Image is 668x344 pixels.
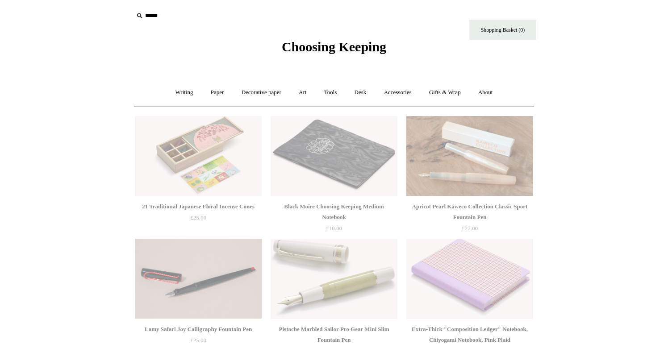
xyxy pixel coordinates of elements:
[135,201,262,238] a: 21 Traditional Japanese Floral Incense Cones £25.00
[271,239,397,319] a: Pistache Marbled Sailor Pro Gear Mini Slim Fountain Pen Pistache Marbled Sailor Pro Gear Mini Sli...
[137,324,259,335] div: Lamy Safari Joy Calligraphy Fountain Pen
[406,116,533,196] a: Apricot Pearl Kaweco Collection Classic Sport Fountain Pen Apricot Pearl Kaweco Collection Classi...
[470,81,501,104] a: About
[203,81,232,104] a: Paper
[135,239,262,319] a: Lamy Safari Joy Calligraphy Fountain Pen Lamy Safari Joy Calligraphy Fountain Pen
[271,116,397,196] a: Black Moire Choosing Keeping Medium Notebook Black Moire Choosing Keeping Medium Notebook
[271,201,397,238] a: Black Moire Choosing Keeping Medium Notebook £10.00
[234,81,289,104] a: Decorative paper
[167,81,201,104] a: Writing
[316,81,345,104] a: Tools
[273,201,395,223] div: Black Moire Choosing Keeping Medium Notebook
[462,225,478,232] span: £27.00
[291,81,314,104] a: Art
[282,46,386,53] a: Choosing Keeping
[421,81,469,104] a: Gifts & Wrap
[347,81,375,104] a: Desk
[406,239,533,319] a: Extra-Thick "Composition Ledger" Notebook, Chiyogami Notebook, Pink Plaid Extra-Thick "Compositio...
[271,116,397,196] img: Black Moire Choosing Keeping Medium Notebook
[190,337,206,344] span: £25.00
[282,39,386,54] span: Choosing Keeping
[406,201,533,238] a: Apricot Pearl Kaweco Collection Classic Sport Fountain Pen £27.00
[135,116,262,196] img: 21 Traditional Japanese Floral Incense Cones
[376,81,420,104] a: Accessories
[135,239,262,319] img: Lamy Safari Joy Calligraphy Fountain Pen
[137,201,259,212] div: 21 Traditional Japanese Floral Incense Cones
[271,239,397,319] img: Pistache Marbled Sailor Pro Gear Mini Slim Fountain Pen
[326,225,342,232] span: £10.00
[190,214,206,221] span: £25.00
[406,116,533,196] img: Apricot Pearl Kaweco Collection Classic Sport Fountain Pen
[409,201,531,223] div: Apricot Pearl Kaweco Collection Classic Sport Fountain Pen
[469,20,536,40] a: Shopping Basket (0)
[406,239,533,319] img: Extra-Thick "Composition Ledger" Notebook, Chiyogami Notebook, Pink Plaid
[135,116,262,196] a: 21 Traditional Japanese Floral Incense Cones 21 Traditional Japanese Floral Incense Cones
